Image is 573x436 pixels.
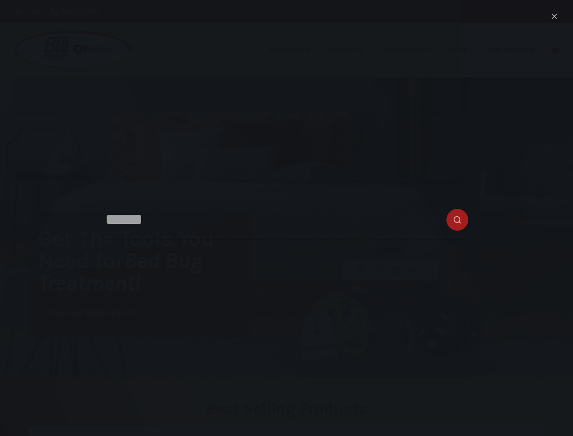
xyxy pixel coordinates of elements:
[323,23,377,77] a: About Us
[29,401,544,417] h2: Best Selling Products
[49,308,136,317] span: View our Best Sellers!
[263,23,323,77] a: Industries
[378,23,444,77] a: Information
[14,30,132,70] img: Prevsol/Bed Bug Heat Doctor
[38,248,202,296] i: Bed Bug Treatment!
[482,23,540,77] a: Our Reviews
[444,23,482,77] a: Shop
[38,227,250,294] h1: Get The Tools You Need for
[7,4,34,31] button: Open LiveChat chat widget
[553,8,559,15] button: Search
[263,23,540,77] nav: Primary
[38,303,147,322] a: View our Best Sellers!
